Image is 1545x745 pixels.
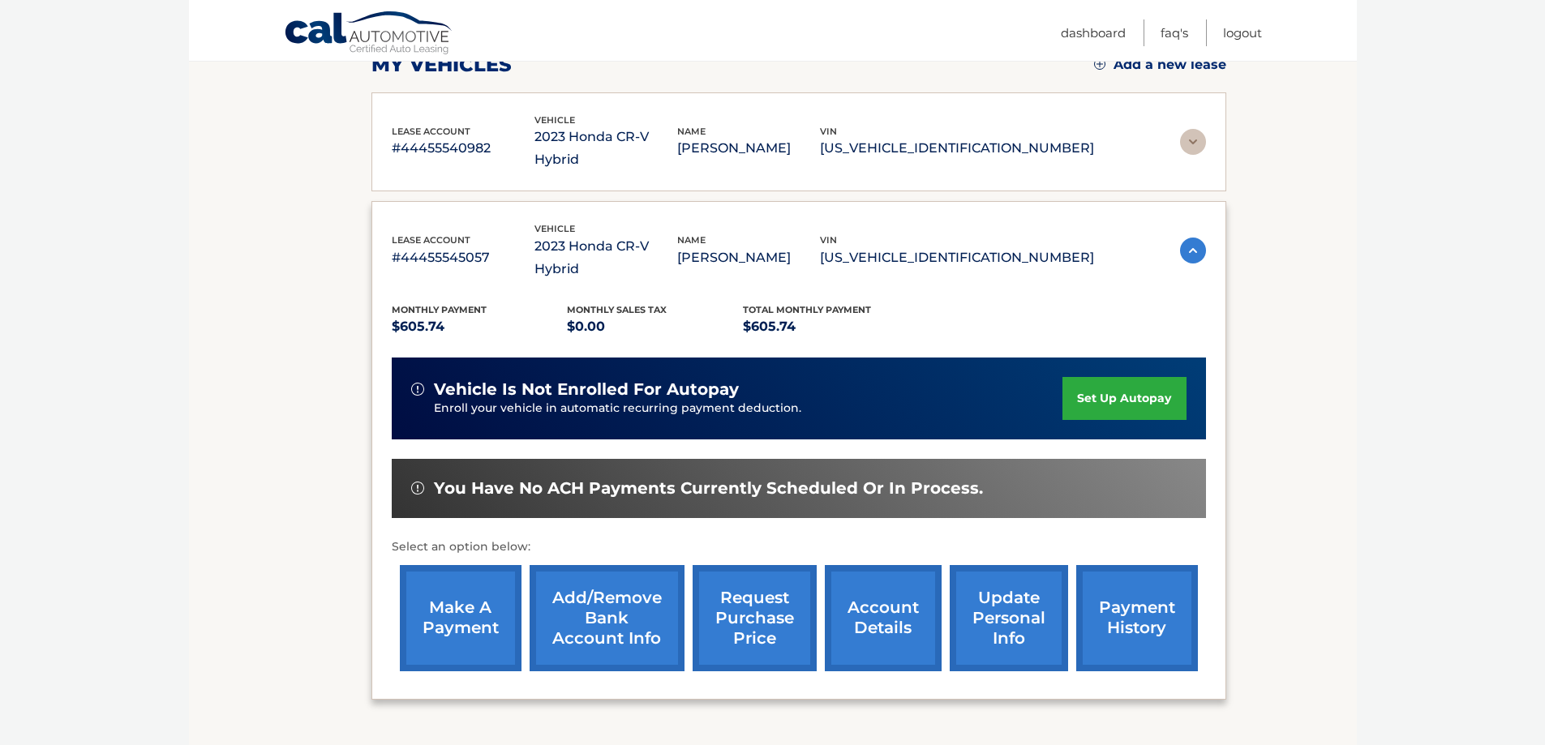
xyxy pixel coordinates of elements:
p: $605.74 [392,315,568,338]
p: 2023 Honda CR-V Hybrid [534,126,677,171]
span: name [677,126,706,137]
p: [US_VEHICLE_IDENTIFICATION_NUMBER] [820,137,1094,160]
a: Add/Remove bank account info [530,565,685,671]
span: name [677,234,706,246]
span: vehicle [534,114,575,126]
a: Cal Automotive [284,11,454,58]
a: FAQ's [1161,19,1188,46]
span: You have no ACH payments currently scheduled or in process. [434,478,983,499]
p: [PERSON_NAME] [677,137,820,160]
a: Add a new lease [1094,57,1226,73]
p: #44455540982 [392,137,534,160]
p: Select an option below: [392,537,1206,557]
span: Total Monthly Payment [743,304,871,315]
span: vin [820,234,837,246]
p: [US_VEHICLE_IDENTIFICATION_NUMBER] [820,246,1094,269]
span: lease account [392,126,470,137]
a: update personal info [950,565,1068,671]
p: 2023 Honda CR-V Hybrid [534,235,677,280]
a: account details [825,565,942,671]
img: add.svg [1094,58,1105,70]
img: accordion-rest.svg [1180,129,1206,155]
span: vin [820,126,837,137]
a: set up autopay [1062,377,1186,420]
img: alert-white.svg [411,383,424,396]
p: #44455545057 [392,246,534,269]
span: lease account [392,234,470,246]
a: Logout [1223,19,1262,46]
span: Monthly sales Tax [567,304,667,315]
p: [PERSON_NAME] [677,246,820,269]
img: alert-white.svg [411,482,424,495]
a: make a payment [400,565,521,671]
img: accordion-active.svg [1180,238,1206,263]
span: Monthly Payment [392,304,487,315]
p: $605.74 [743,315,919,338]
p: $0.00 [567,315,743,338]
a: Dashboard [1061,19,1126,46]
a: payment history [1076,565,1198,671]
a: request purchase price [693,565,817,671]
span: vehicle [534,223,575,234]
span: vehicle is not enrolled for autopay [434,379,739,400]
p: Enroll your vehicle in automatic recurring payment deduction. [434,400,1063,417]
h2: my vehicles [371,53,512,77]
